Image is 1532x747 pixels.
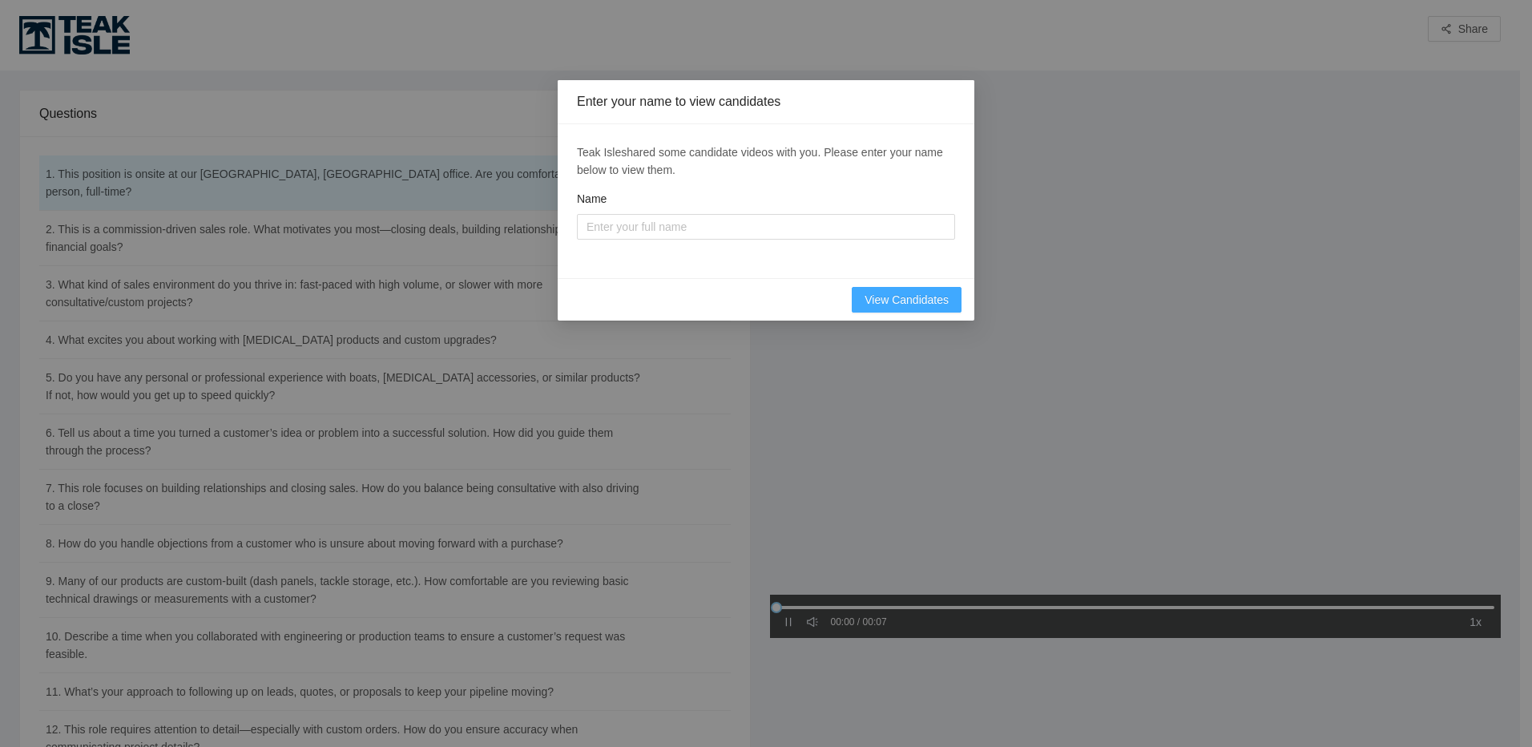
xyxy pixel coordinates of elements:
span: View Candidates [865,291,949,309]
button: View Candidates [852,287,962,313]
label: Name [577,190,607,208]
div: Teak Isle shared some candidate videos with you. Please enter your name below to view them. [577,143,955,179]
input: Name [577,214,955,240]
div: Enter your name to view candidates [577,93,955,111]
